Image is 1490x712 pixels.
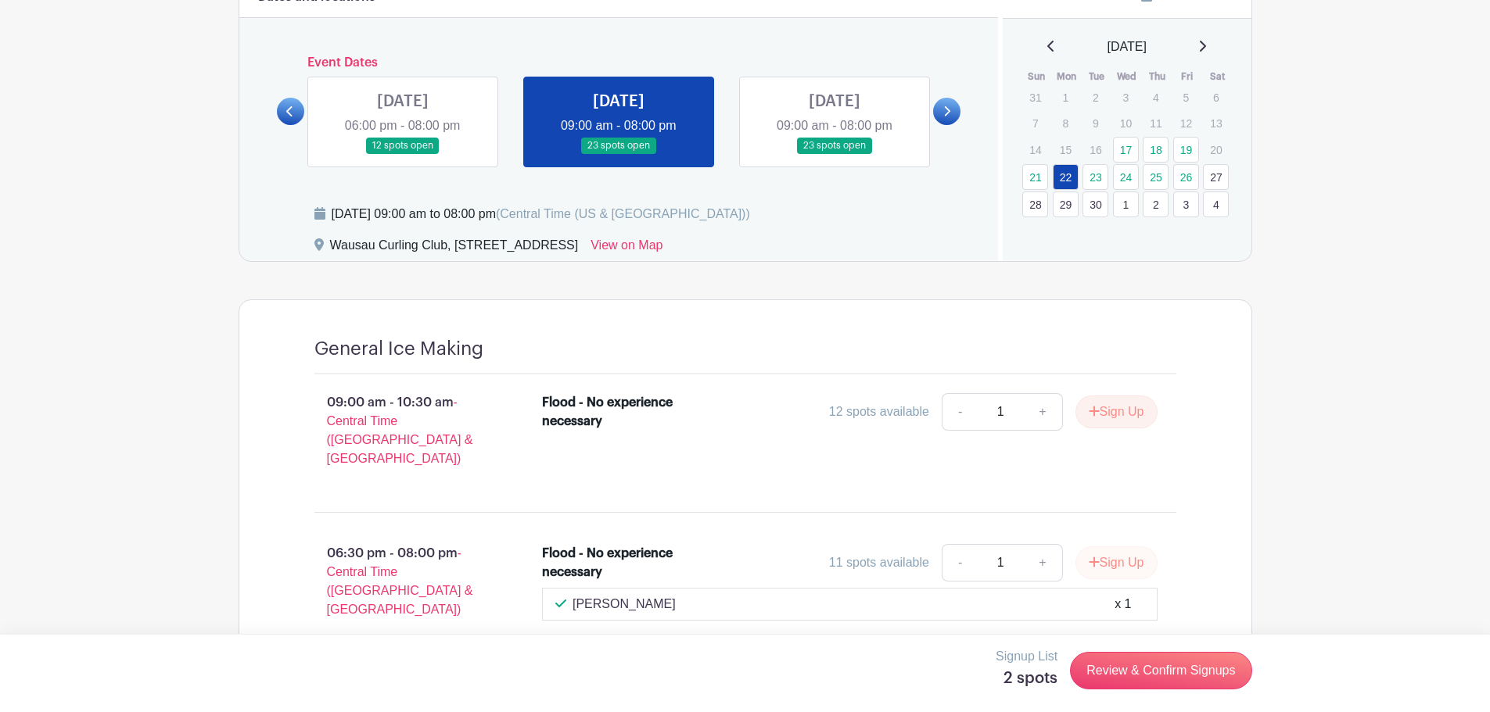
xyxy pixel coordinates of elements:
th: Thu [1142,69,1172,84]
th: Mon [1052,69,1082,84]
a: 19 [1173,137,1199,163]
a: 24 [1113,164,1139,190]
th: Wed [1112,69,1143,84]
a: 18 [1143,137,1169,163]
p: 7 [1022,111,1048,135]
p: 3 [1113,85,1139,109]
p: 14 [1022,138,1048,162]
a: + [1023,544,1062,581]
div: [DATE] 09:00 am to 08:00 pm [332,205,750,224]
a: 23 [1082,164,1108,190]
p: 5 [1173,85,1199,109]
a: 22 [1053,164,1079,190]
a: 25 [1143,164,1169,190]
th: Fri [1172,69,1203,84]
p: 13 [1203,111,1229,135]
a: - [942,393,978,431]
div: 11 spots available [829,553,929,572]
h5: 2 spots [996,669,1057,688]
div: x 1 [1115,595,1131,614]
th: Sun [1021,69,1052,84]
a: 30 [1082,191,1108,217]
p: 12 [1173,111,1199,135]
p: [PERSON_NAME] [573,595,676,614]
div: Flood - No experience necessary [542,544,677,581]
button: Sign Up [1075,546,1158,579]
p: 2 [1082,85,1108,109]
p: Signup List [996,647,1057,666]
a: Review & Confirm Signups [1070,652,1251,689]
p: 11 [1143,111,1169,135]
p: 10 [1113,111,1139,135]
p: 1 [1053,85,1079,109]
p: 09:00 am - 10:30 am [289,387,518,474]
a: 29 [1053,191,1079,217]
a: 2 [1143,191,1169,217]
a: 21 [1022,164,1048,190]
div: Flood - No experience necessary [542,393,677,431]
a: - [942,544,978,581]
a: 27 [1203,164,1229,190]
a: + [1023,393,1062,431]
a: 4 [1203,191,1229,217]
p: 31 [1022,85,1048,109]
p: 06:30 pm - 08:00 pm [289,538,518,625]
span: (Central Time (US & [GEOGRAPHIC_DATA])) [496,207,750,220]
span: [DATE] [1108,38,1147,56]
a: 28 [1022,191,1048,217]
th: Tue [1082,69,1112,84]
th: Sat [1202,69,1233,84]
p: 9 [1082,111,1108,135]
p: 8 [1053,111,1079,135]
a: 3 [1173,191,1199,217]
button: Sign Up [1075,395,1158,428]
p: 4 [1143,85,1169,109]
p: 20 [1203,138,1229,162]
a: 26 [1173,164,1199,190]
a: 1 [1113,191,1139,217]
a: View on Map [591,236,662,261]
h4: General Ice Making [314,338,483,360]
div: Wausau Curling Club, [STREET_ADDRESS] [330,236,579,261]
a: 17 [1113,137,1139,163]
p: 15 [1053,138,1079,162]
p: 16 [1082,138,1108,162]
p: 6 [1203,85,1229,109]
div: 12 spots available [829,403,929,421]
h6: Event Dates [304,55,934,70]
